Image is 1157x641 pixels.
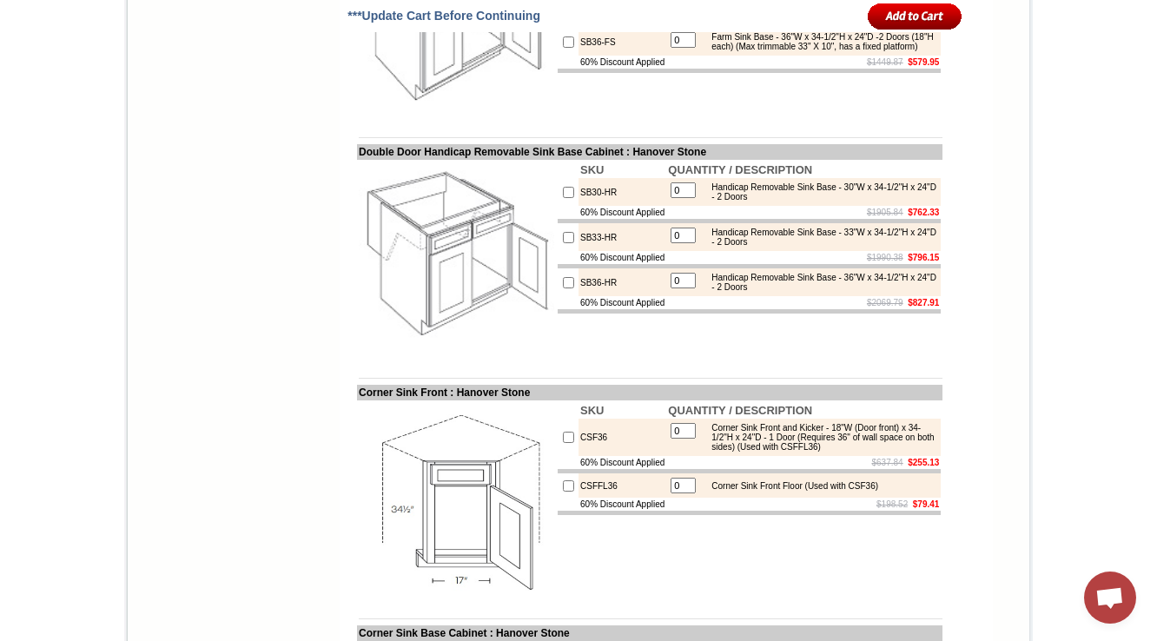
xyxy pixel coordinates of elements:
[908,253,939,262] b: $796.15
[578,223,666,251] td: SB33-HR
[578,251,666,264] td: 60% Discount Applied
[321,79,374,98] td: [PERSON_NAME] Blue Shaker
[578,456,666,469] td: 60% Discount Applied
[114,49,116,50] img: spacer.gif
[703,228,936,247] div: Handicap Removable Sink Base - 33"W x 34-1/2"H x 24"D - 2 Doors
[703,32,936,51] div: Farm Sink Base - 36"W x 34-1/2"H x 24"D -2 Doors (18"H each) (Max trimmable 33" X 10", has a fixe...
[668,404,812,417] b: QUANTITY / DESCRIPTION
[69,79,114,96] td: Alabaster Shaker
[357,144,942,160] td: Double Door Handicap Removable Sink Base Cabinet : Hanover Stone
[578,473,666,498] td: CSFFL36
[318,49,321,50] img: spacer.gif
[578,268,666,296] td: SB36-HR
[703,481,878,491] div: Corner Sink Front Floor (Used with CSF36)
[580,404,604,417] b: SKU
[868,2,962,30] input: Add to Cart
[578,206,666,219] td: 60% Discount Applied
[578,296,666,309] td: 60% Discount Applied
[580,163,604,176] b: SKU
[172,79,225,98] td: [PERSON_NAME] White Shaker
[703,182,936,202] div: Handicap Removable Sink Base - 30"W x 34-1/2"H x 24"D - 2 Doors
[867,208,903,217] s: $1905.84
[876,499,908,509] s: $198.52
[908,298,939,307] b: $827.91
[908,57,939,67] b: $579.95
[578,419,666,456] td: CSF36
[224,49,227,50] img: spacer.gif
[578,56,666,69] td: 60% Discount Applied
[867,298,903,307] s: $2069.79
[271,49,274,50] img: spacer.gif
[359,402,554,598] img: Corner Sink Front
[357,385,942,400] td: Corner Sink Front : Hanover Stone
[867,57,903,67] s: $1449.87
[1084,572,1136,624] div: Open chat
[703,423,936,452] div: Corner Sink Front and Kicker - 18"W (Door front) x 34-1/2"H x 24"D - 1 Door (Requires 36" of wall...
[3,4,17,18] img: pdf.png
[867,253,903,262] s: $1990.38
[872,458,903,467] s: $637.84
[908,208,939,217] b: $762.33
[908,458,939,467] b: $255.13
[20,7,141,17] b: Price Sheet View in PDF Format
[359,162,554,357] img: Double Door Handicap Removable Sink Base Cabinet
[578,178,666,206] td: SB30-HR
[347,9,540,23] span: ***Update Cart Before Continuing
[67,49,69,50] img: spacer.gif
[274,79,318,96] td: Bellmonte Maple
[227,79,271,96] td: Baycreek Gray
[913,499,940,509] b: $79.41
[668,163,812,176] b: QUANTITY / DESCRIPTION
[20,3,141,17] a: Price Sheet View in PDF Format
[578,28,666,56] td: SB36-FS
[169,49,172,50] img: spacer.gif
[578,498,666,511] td: 60% Discount Applied
[357,625,942,641] td: Corner Sink Base Cabinet : Hanover Stone
[703,273,936,292] div: Handicap Removable Sink Base - 36"W x 34-1/2"H x 24"D - 2 Doors
[116,79,169,98] td: [PERSON_NAME] Yellow Walnut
